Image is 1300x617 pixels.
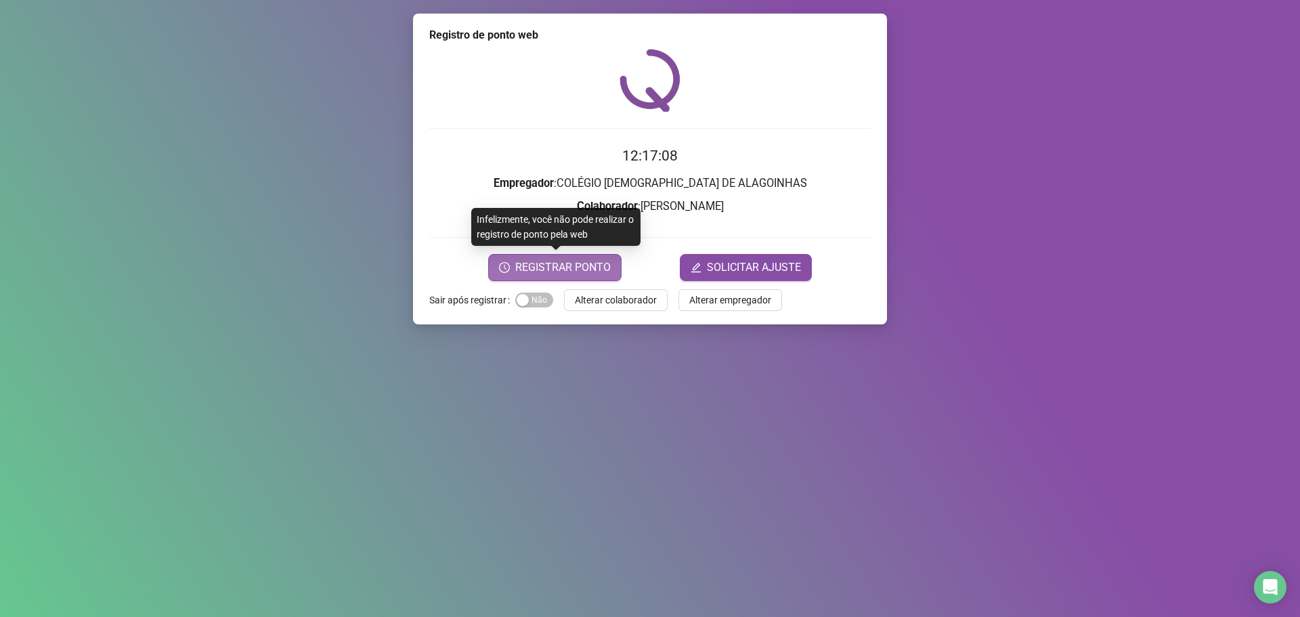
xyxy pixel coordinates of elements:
[488,254,622,281] button: REGISTRAR PONTO
[680,254,812,281] button: editSOLICITAR AJUSTE
[707,259,801,276] span: SOLICITAR AJUSTE
[620,49,680,112] img: QRPoint
[691,262,701,273] span: edit
[575,293,657,307] span: Alterar colaborador
[1254,571,1286,603] div: Open Intercom Messenger
[429,289,515,311] label: Sair após registrar
[499,262,510,273] span: clock-circle
[577,200,638,213] strong: Colaborador
[429,175,871,192] h3: : COLÉGIO [DEMOGRAPHIC_DATA] DE ALAGOINHAS
[622,148,678,164] time: 12:17:08
[678,289,782,311] button: Alterar empregador
[471,208,641,246] div: Infelizmente, você não pode realizar o registro de ponto pela web
[689,293,771,307] span: Alterar empregador
[515,259,611,276] span: REGISTRAR PONTO
[429,27,871,43] div: Registro de ponto web
[429,198,871,215] h3: : [PERSON_NAME]
[564,289,668,311] button: Alterar colaborador
[494,177,554,190] strong: Empregador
